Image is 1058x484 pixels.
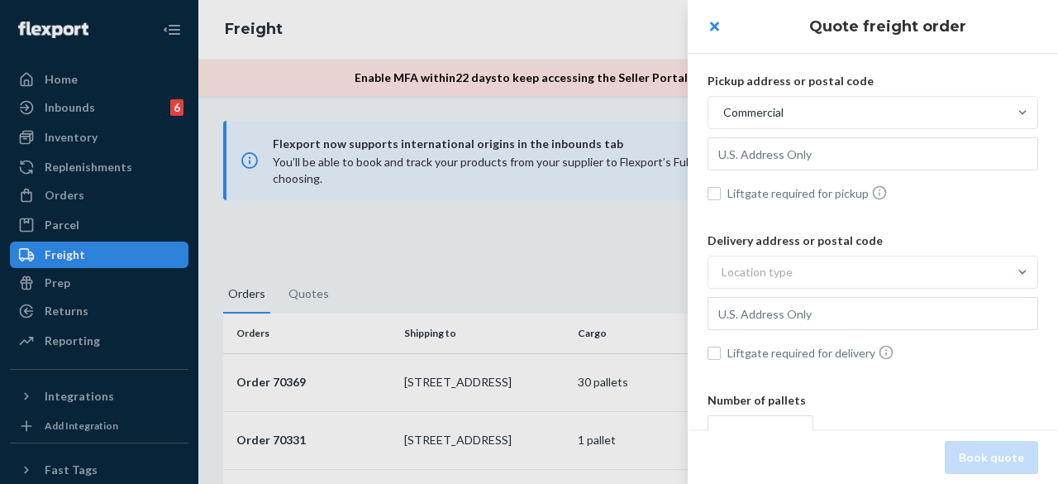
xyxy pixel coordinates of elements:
[727,184,1038,202] span: Liftgate required for pickup
[708,392,1038,409] p: Number of pallets
[708,297,1038,330] input: U.S. Address Only
[727,344,1038,362] span: Liftgate required for delivery
[708,232,1038,249] p: Delivery address or postal code
[722,264,793,280] div: Location type
[737,16,1038,37] h1: Quote freight order
[708,137,1038,170] input: U.S. Address Only
[723,104,784,121] div: Commercial
[945,441,1038,474] button: Book quote
[708,187,721,200] input: Liftgate required for pickup
[708,73,1038,89] p: Pickup address or postal code
[708,347,721,360] input: Liftgate required for delivery
[698,10,731,43] button: close
[36,12,70,26] span: Chat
